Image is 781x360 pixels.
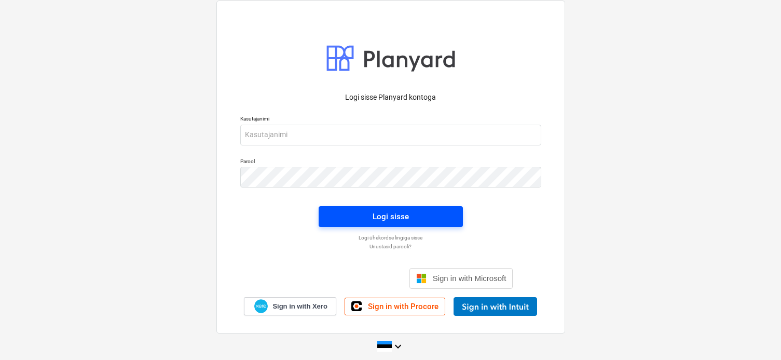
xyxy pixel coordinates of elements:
p: Logi sisse Planyard kontoga [240,92,541,103]
p: Kasutajanimi [240,115,541,124]
button: Logi sisse [319,206,463,227]
iframe: Chat Widget [729,310,781,360]
a: Sign in with Procore [345,298,445,315]
img: Microsoft logo [416,273,427,284]
a: Unustasid parooli? [235,243,546,250]
p: Parool [240,158,541,167]
img: Xero logo [254,299,268,313]
a: Logi ühekordse lingiga sisse [235,234,546,241]
a: Sign in with Xero [244,297,336,315]
i: keyboard_arrow_down [392,340,404,353]
span: Sign in with Procore [368,302,439,311]
iframe: Sisselogimine Google'i nupu abil [263,267,406,290]
span: Sign in with Microsoft [433,274,506,283]
input: Kasutajanimi [240,125,541,145]
div: Logi sisse [373,210,409,223]
span: Sign in with Xero [272,302,327,311]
